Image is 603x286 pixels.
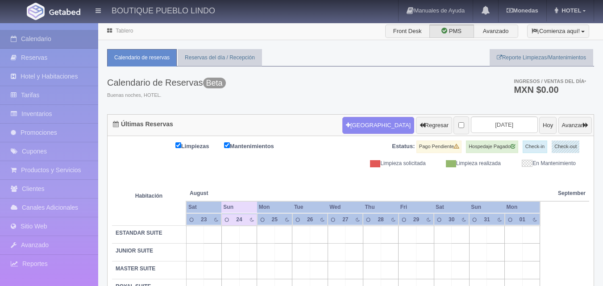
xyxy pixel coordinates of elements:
[474,25,518,38] label: Avanzado
[221,201,257,213] th: Sun
[399,201,434,213] th: Fri
[434,201,469,213] th: Sat
[539,117,557,134] button: Hoy
[558,190,586,197] span: September
[416,141,462,153] label: Pago Pendiente
[466,141,518,153] label: Hospedaje Pagado
[482,216,492,224] div: 31
[186,201,221,213] th: Sat
[490,49,593,66] a: Reporte Limpiezas/Mantenimientos
[116,28,133,34] a: Tablero
[224,142,230,148] input: Mantenimientos
[203,78,226,88] span: Beta
[107,78,226,87] h3: Calendario de Reservas
[305,216,315,224] div: 26
[507,160,582,167] div: En Mantenimiento
[416,117,452,134] button: Regresar
[175,142,181,148] input: Limpiezas
[505,201,540,213] th: Mon
[107,92,226,99] span: Buenas noches, HOTEL.
[292,201,328,213] th: Tue
[411,216,421,224] div: 29
[559,7,581,14] span: HOTEL
[234,216,244,224] div: 24
[27,3,45,20] img: Getabed
[429,25,474,38] label: PMS
[257,201,292,213] th: Mon
[135,193,162,199] strong: Habitación
[527,25,589,38] button: ¡Comienza aquí!
[49,8,80,15] img: Getabed
[363,201,398,213] th: Thu
[507,7,538,14] b: Monedas
[517,216,528,224] div: 01
[190,190,254,197] span: August
[178,49,262,66] a: Reservas del día / Recepción
[328,201,363,213] th: Wed
[558,117,592,134] button: Avanzar
[107,49,177,66] a: Calendario de reservas
[446,216,457,224] div: 30
[514,79,586,84] span: Ingresos / Ventas del día
[175,141,223,151] label: Limpiezas
[514,85,586,94] h3: MXN $0.00
[552,141,579,153] label: Check-out
[342,117,414,134] button: [GEOGRAPHIC_DATA]
[523,141,547,153] label: Check-in
[270,216,280,224] div: 25
[113,121,173,128] h4: Últimas Reservas
[376,216,386,224] div: 28
[112,4,215,16] h4: BOUTIQUE PUEBLO LINDO
[432,160,507,167] div: Limpieza realizada
[469,201,504,213] th: Sun
[358,160,432,167] div: Limpieza solicitada
[392,142,415,151] label: Estatus:
[116,265,155,272] b: MASTER SUITE
[224,141,287,151] label: Mantenimientos
[199,216,209,224] div: 23
[385,25,430,38] label: Front Desk
[340,216,350,224] div: 27
[116,230,162,236] b: ESTANDAR SUITE
[116,248,153,254] b: JUNIOR SUITE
